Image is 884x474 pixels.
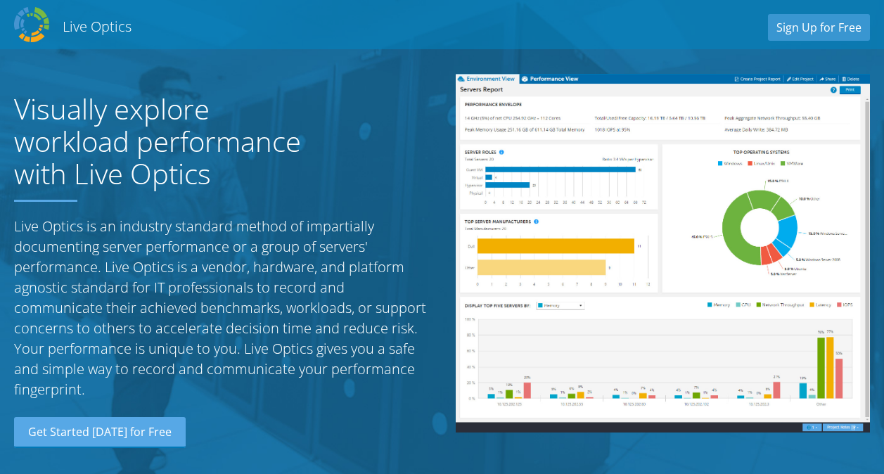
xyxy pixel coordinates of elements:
[14,7,49,42] img: Dell Dpack
[768,14,870,41] a: Sign Up for Free
[63,17,132,36] h2: Live Optics
[14,93,331,190] h1: Visually explore workload performance with Live Optics
[14,216,428,399] p: Live Optics is an industry standard method of impartially documenting server performance or a gro...
[456,74,869,433] img: Server Report
[14,417,186,448] a: Get Started [DATE] for Free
